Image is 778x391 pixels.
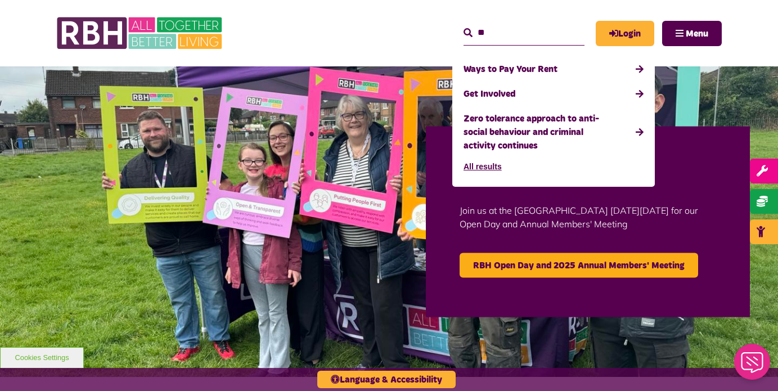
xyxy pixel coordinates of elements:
a: Get Involved [464,82,644,106]
span: Menu [686,29,708,38]
img: RBH [56,11,225,55]
a: Zero tolerance approach to anti-social behaviour and criminal activity continues [464,106,644,158]
button: Language & Accessibility [317,371,456,388]
input: Search [464,21,584,45]
a: MyRBH [596,21,654,46]
button: All results [464,158,502,176]
p: Join us at the [GEOGRAPHIC_DATA] [DATE][DATE] for our Open Day and Annual Members' Meeting [460,187,716,248]
a: RBH Open Day and 2025 Annual Members' Meeting [460,253,698,278]
button: Navigation [662,21,722,46]
a: Ways to Pay Your Rent [464,57,644,82]
iframe: Netcall Web Assistant for live chat [727,340,778,391]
